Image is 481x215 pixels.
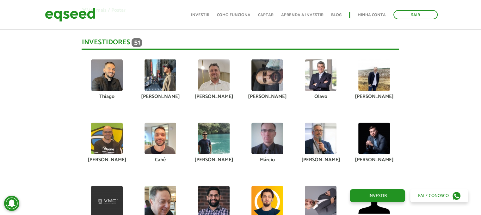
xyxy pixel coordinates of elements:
[91,59,123,91] img: picture-72979-1756068561.jpg
[393,10,438,19] a: Sair
[198,59,230,91] img: picture-126834-1752512559.jpg
[217,13,250,17] a: Como funciona
[350,189,405,202] a: Investir
[352,157,396,163] div: [PERSON_NAME]
[138,157,182,163] div: Cahê
[145,59,176,91] img: picture-112095-1687613792.jpg
[305,59,336,91] img: picture-113391-1693569165.jpg
[358,123,390,154] img: picture-131311-1756738282.jpg
[410,189,468,202] a: Fale conosco
[85,157,129,163] div: [PERSON_NAME]
[245,157,289,163] div: Márcio
[191,13,209,17] a: Investir
[82,38,399,50] div: Investidores
[258,13,274,17] a: Captar
[358,59,390,91] img: picture-61293-1560094735.jpg
[352,94,396,99] div: [PERSON_NAME]
[192,94,236,99] div: [PERSON_NAME]
[299,94,342,99] div: Olavo
[138,94,182,99] div: [PERSON_NAME]
[145,123,176,154] img: picture-130573-1753468561.jpg
[331,13,342,17] a: Blog
[358,13,386,17] a: Minha conta
[251,123,283,154] img: picture-49921-1527277764.jpg
[45,6,96,23] img: EqSeed
[91,123,123,154] img: picture-45893-1685299866.jpg
[85,94,129,99] div: Thiago
[281,13,324,17] a: Aprenda a investir
[251,59,283,91] img: picture-121595-1719786865.jpg
[192,157,236,163] div: [PERSON_NAME]
[132,38,142,47] span: 51
[305,123,336,154] img: picture-112313-1743624016.jpg
[245,94,289,99] div: [PERSON_NAME]
[299,157,342,163] div: [PERSON_NAME]
[198,123,230,154] img: picture-48702-1526493360.jpg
